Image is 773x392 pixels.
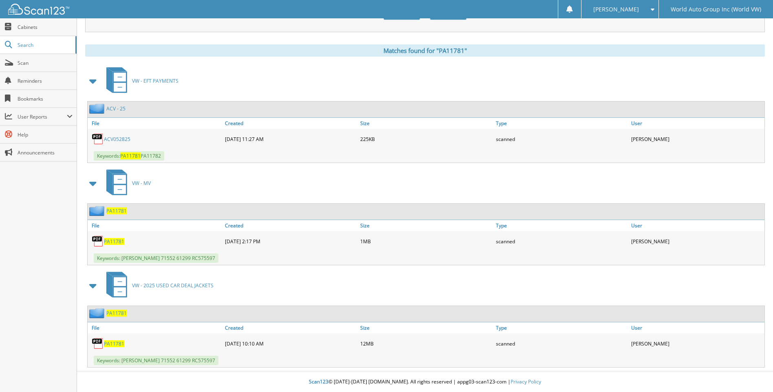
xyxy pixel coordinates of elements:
span: [PERSON_NAME] [593,7,639,12]
img: folder2.png [89,104,106,114]
span: Scan123 [309,378,328,385]
div: [DATE] 11:27 AM [223,131,358,147]
div: [PERSON_NAME] [629,335,764,352]
a: User [629,118,764,129]
div: Matches found for "PA11781" [85,44,765,57]
div: [DATE] 2:17 PM [223,233,358,249]
a: Type [494,322,629,333]
span: Scan [18,59,73,66]
div: [PERSON_NAME] [629,233,764,249]
a: User [629,322,764,333]
div: scanned [494,131,629,147]
span: Keywords: PA11782 [94,151,164,161]
div: scanned [494,233,629,249]
a: VW - EFT PAYMENTS [101,65,178,97]
div: [PERSON_NAME] [629,131,764,147]
a: ACV052825 [104,136,130,143]
a: PA11781 [106,310,127,317]
a: File [88,322,223,333]
img: PDF.png [92,133,104,145]
a: Type [494,220,629,231]
a: VW - MV [101,167,151,199]
a: Created [223,322,358,333]
a: Size [358,118,493,129]
img: PDF.png [92,235,104,247]
a: File [88,118,223,129]
a: PA11781 [104,238,124,245]
img: folder2.png [89,308,106,318]
img: PDF.png [92,337,104,350]
span: Cabinets [18,24,73,31]
span: Keywords: [PERSON_NAME] 71552 61299 RC575597 [94,356,218,365]
a: PA11781 [104,340,124,347]
span: Search [18,42,71,48]
span: VW - 2025 USED CAR DEAL JACKETS [132,282,214,289]
span: Keywords: [PERSON_NAME] 71552 61299 RC575597 [94,253,218,263]
a: Privacy Policy [511,378,541,385]
a: Size [358,220,493,231]
div: [DATE] 10:10 AM [223,335,358,352]
img: folder2.png [89,206,106,216]
span: VW - MV [132,180,151,187]
div: 1MB [358,233,493,249]
div: scanned [494,335,629,352]
a: VW - 2025 USED CAR DEAL JACKETS [101,269,214,302]
span: Announcements [18,149,73,156]
a: User [629,220,764,231]
a: File [88,220,223,231]
a: Size [358,322,493,333]
a: Created [223,220,358,231]
a: ACV - 25 [106,105,126,112]
iframe: Chat Widget [732,353,773,392]
a: PA11781 [106,207,127,214]
span: Bookmarks [18,95,73,102]
a: Created [223,118,358,129]
div: 225KB [358,131,493,147]
div: © [DATE]-[DATE] [DOMAIN_NAME]. All rights reserved | appg03-scan123-com | [77,372,773,392]
span: User Reports [18,113,67,120]
span: Reminders [18,77,73,84]
div: 12MB [358,335,493,352]
span: VW - EFT PAYMENTS [132,77,178,84]
span: PA11781 [120,152,141,159]
img: scan123-logo-white.svg [8,4,69,15]
span: Help [18,131,73,138]
span: World Auto Group Inc (World VW) [671,7,761,12]
a: Type [494,118,629,129]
